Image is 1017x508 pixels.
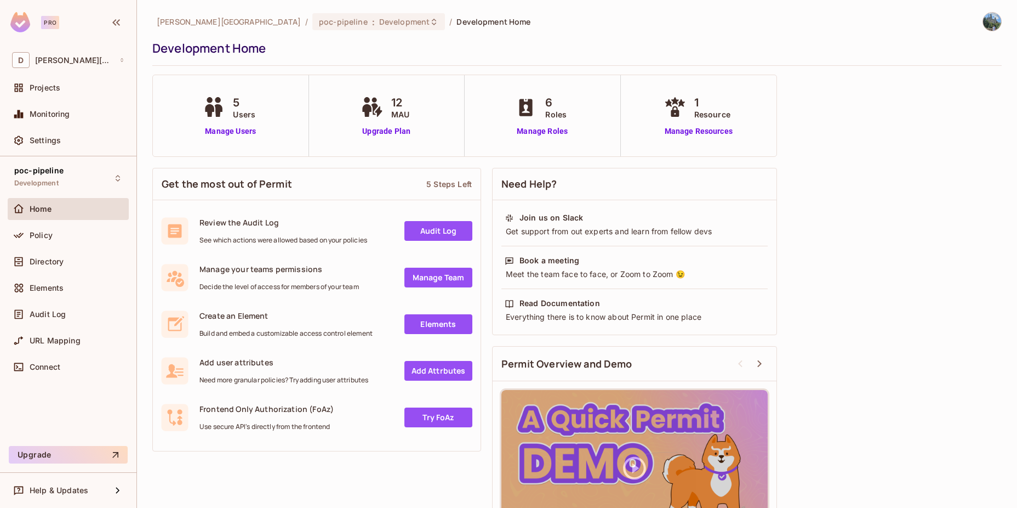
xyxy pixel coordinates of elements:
span: See which actions were allowed based on your policies [199,236,367,245]
img: SReyMgAAAABJRU5ErkJggg== [10,12,30,32]
span: poc-pipeline [319,16,368,27]
span: Monitoring [30,110,70,118]
li: / [449,16,452,27]
li: / [305,16,308,27]
a: Manage Users [200,126,261,137]
span: Home [30,205,52,213]
span: MAU [391,109,409,120]
span: 1 [694,94,730,111]
a: Add Attrbutes [404,361,472,381]
span: Create an Element [199,311,373,321]
span: Need Help? [501,177,557,191]
span: Development [379,16,430,27]
span: 5 [233,94,255,111]
span: poc-pipeline [14,166,64,175]
span: Policy [30,231,53,240]
div: Get support from out experts and learn from fellow devs [505,226,764,237]
span: 12 [391,94,409,111]
span: Development Home [456,16,530,27]
a: Try FoAz [404,408,472,427]
a: Manage Resources [661,126,736,137]
span: Help & Updates [30,486,88,495]
span: Development [14,179,59,188]
div: Everything there is to know about Permit in one place [505,312,764,323]
span: Users [233,109,255,120]
span: Roles [545,109,567,120]
span: Decide the level of access for members of your team [199,283,359,291]
span: Permit Overview and Demo [501,357,632,371]
span: Audit Log [30,310,66,319]
span: D [12,52,30,68]
span: Projects [30,83,60,92]
div: Read Documentation [519,298,600,309]
img: David Santander [983,13,1001,31]
a: Elements [404,314,472,334]
div: Development Home [152,40,996,57]
div: Meet the team face to face, or Zoom to Zoom 😉 [505,269,764,280]
span: Get the most out of Permit [162,177,292,191]
span: Directory [30,257,64,266]
a: Manage Roles [512,126,572,137]
span: Elements [30,284,64,292]
button: Upgrade [9,446,128,464]
span: Manage your teams permissions [199,264,359,274]
span: : [372,18,375,26]
span: Review the Audit Log [199,217,367,228]
span: the active workspace [157,16,301,27]
a: Manage Team [404,268,472,287]
div: Join us on Slack [519,212,583,223]
span: Frontend Only Authorization (FoAz) [199,404,334,414]
span: Add user attributes [199,357,368,368]
a: Audit Log [404,221,472,241]
span: Workspace: david-santander [35,56,114,65]
span: Build and embed a customizable access control element [199,329,373,338]
span: Use secure API's directly from the frontend [199,422,334,431]
div: 5 Steps Left [426,179,472,189]
div: Book a meeting [519,255,579,266]
span: Settings [30,136,61,145]
span: Connect [30,363,60,371]
div: Pro [41,16,59,29]
a: Upgrade Plan [358,126,415,137]
span: URL Mapping [30,336,81,345]
span: Need more granular policies? Try adding user attributes [199,376,368,385]
span: 6 [545,94,567,111]
span: Resource [694,109,730,120]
